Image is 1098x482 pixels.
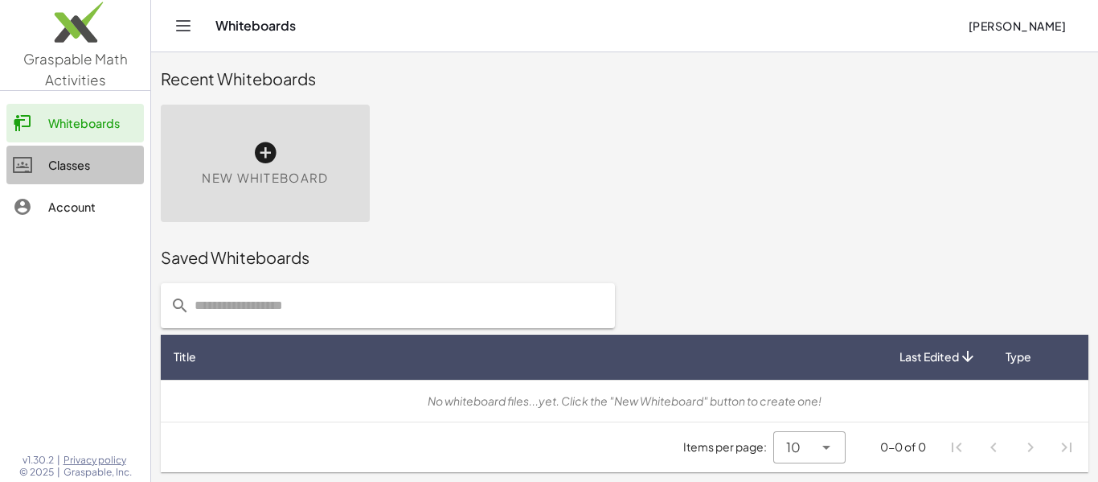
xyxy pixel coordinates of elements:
div: Classes [48,155,137,175]
span: Graspable Math Activities [23,50,128,89]
div: Saved Whiteboards [161,246,1088,269]
button: Toggle navigation [170,13,196,39]
div: No whiteboard files...yet. Click the "New Whiteboard" button to create one! [174,393,1075,410]
a: Classes [6,146,144,184]
a: Privacy policy [64,454,132,467]
span: 10 [786,438,801,457]
span: | [57,454,60,467]
span: © 2025 [19,466,54,479]
span: [PERSON_NAME] [968,19,1066,33]
div: 0-0 of 0 [880,439,926,455]
i: prepended action [170,296,190,315]
span: New Whiteboard [202,169,328,187]
span: v1.30.2 [23,454,54,467]
span: Type [1006,348,1031,365]
span: Items per page: [683,439,773,455]
span: Graspable, Inc. [64,466,132,479]
button: [PERSON_NAME] [955,11,1079,40]
div: Whiteboards [48,113,137,133]
div: Account [48,197,137,216]
a: Whiteboards [6,104,144,142]
nav: Pagination Navigation [939,429,1085,466]
div: Recent Whiteboards [161,68,1088,90]
span: | [57,466,60,479]
span: Title [174,348,196,365]
span: Last Edited [899,348,959,365]
a: Account [6,187,144,226]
